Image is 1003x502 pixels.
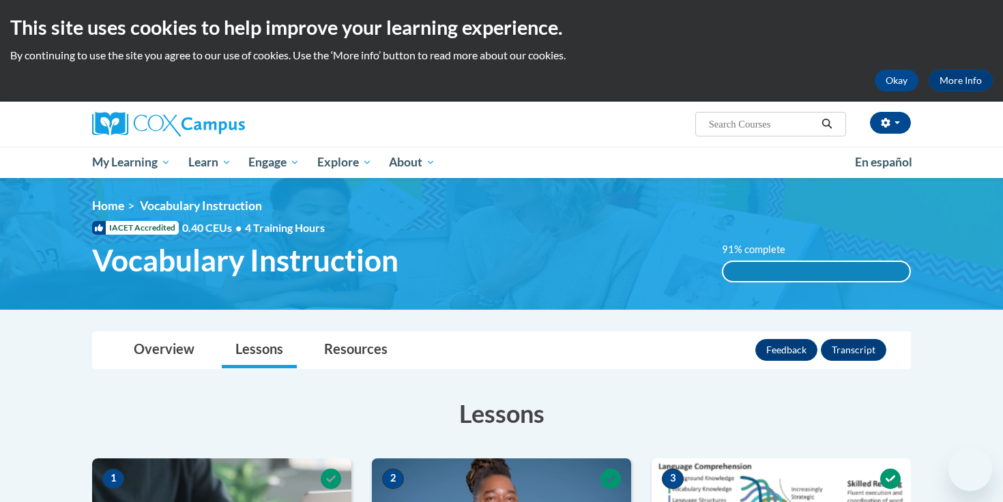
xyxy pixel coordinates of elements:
button: Feedback [755,339,817,361]
span: 1 [102,469,124,489]
a: About [381,147,445,178]
a: Resources [310,332,401,368]
a: Learn [179,147,240,178]
span: Vocabulary Instruction [140,198,262,213]
span: IACET Accredited [92,221,179,235]
a: Lessons [222,332,297,368]
a: Home [92,198,124,213]
button: Okay [875,70,918,91]
span: 2 [382,469,404,489]
a: En español [846,148,921,177]
div: 100% [723,262,910,281]
iframe: Button to launch messaging window [948,447,992,491]
a: More Info [929,70,993,91]
a: My Learning [83,147,179,178]
button: Account Settings [870,112,911,134]
a: Engage [239,147,308,178]
a: Overview [120,332,208,368]
span: 0.40 CEUs [182,220,245,235]
span: • [235,221,242,234]
label: 91% complete [722,242,800,257]
span: Learn [188,154,231,171]
button: Search [817,116,837,132]
div: Main menu [72,147,931,178]
a: Explore [308,147,381,178]
img: Cox Campus [92,112,245,136]
span: 4 Training Hours [245,221,325,234]
button: Transcript [821,339,886,361]
span: My Learning [92,154,171,171]
span: Explore [317,154,372,171]
h3: Lessons [92,396,911,430]
p: By continuing to use the site you agree to our use of cookies. Use the ‘More info’ button to read... [10,48,993,63]
a: Cox Campus [92,112,351,136]
h2: This site uses cookies to help improve your learning experience. [10,14,993,41]
span: En español [855,155,912,169]
span: 3 [662,469,684,489]
span: Engage [248,154,300,171]
input: Search Courses [708,116,817,132]
span: Vocabulary Instruction [92,242,398,278]
span: About [389,154,435,171]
